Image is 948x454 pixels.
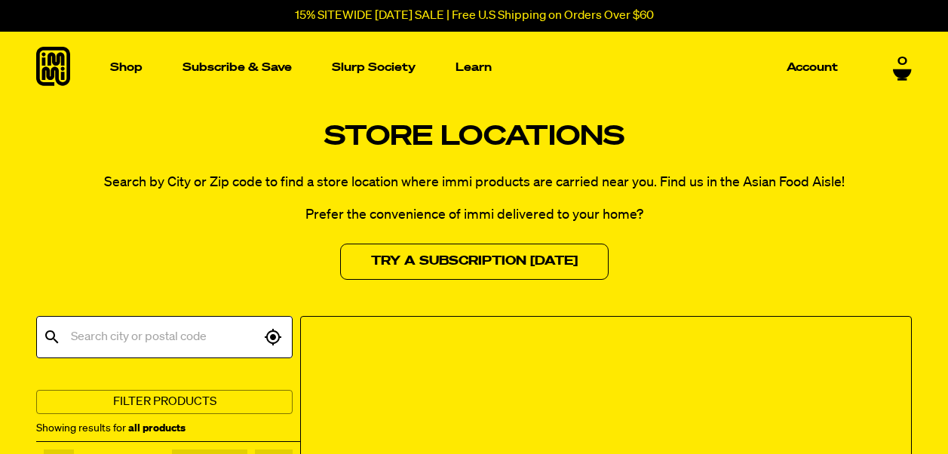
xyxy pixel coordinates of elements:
[36,205,912,225] p: Prefer the convenience of immi delivered to your home?
[104,32,844,103] nav: Main navigation
[295,9,654,23] p: 15% SITEWIDE [DATE] SALE | Free U.S Shipping on Orders Over $60
[332,62,416,73] p: Slurp Society
[104,32,149,103] a: Shop
[176,56,298,79] a: Subscribe & Save
[183,62,292,73] p: Subscribe & Save
[110,62,143,73] p: Shop
[781,56,844,79] a: Account
[326,56,422,79] a: Slurp Society
[897,55,907,69] span: 0
[36,390,293,414] button: Filter Products
[36,173,912,193] p: Search by City or Zip code to find a store location where immi products are carried near you. Fin...
[36,419,293,437] div: Showing results for
[893,55,912,81] a: 0
[449,32,498,103] a: Learn
[787,62,838,73] p: Account
[128,423,186,434] strong: all products
[340,244,609,280] a: Try a Subscription [DATE]
[456,62,492,73] p: Learn
[67,323,260,351] input: Search city or postal code
[36,121,912,154] h1: Store Locations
